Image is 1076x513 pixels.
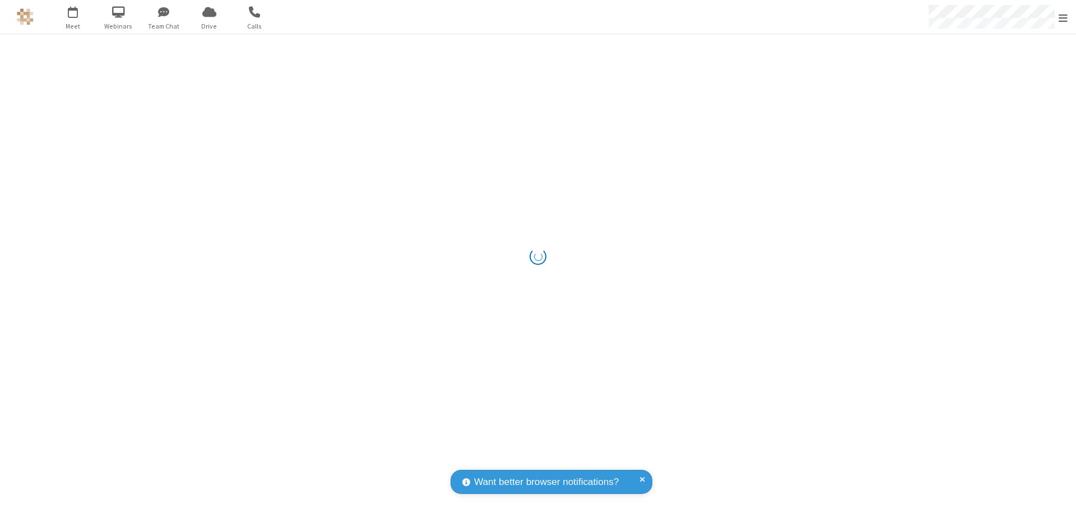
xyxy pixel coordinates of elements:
[98,21,140,31] span: Webinars
[52,21,94,31] span: Meet
[143,21,185,31] span: Team Chat
[234,21,276,31] span: Calls
[188,21,230,31] span: Drive
[17,8,34,25] img: QA Selenium DO NOT DELETE OR CHANGE
[474,475,619,489] span: Want better browser notifications?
